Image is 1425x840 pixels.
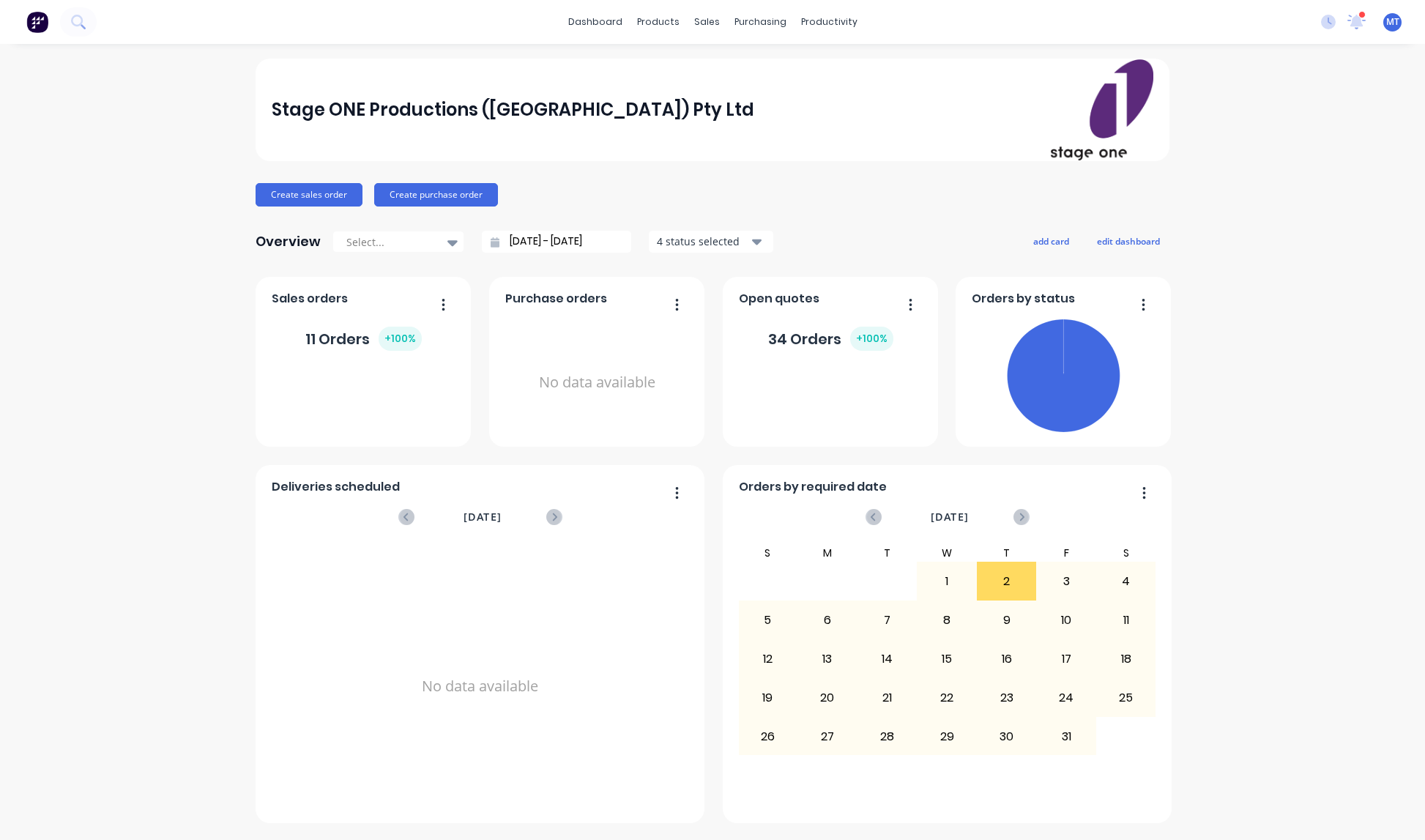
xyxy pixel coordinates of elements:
a: dashboard [561,11,630,33]
div: sales [687,11,727,33]
div: 11 [1097,602,1156,639]
div: productivity [794,11,865,33]
span: Open quotes [739,290,819,308]
div: 22 [918,680,976,716]
div: 34 Orders [768,327,893,351]
span: MT [1386,15,1399,29]
div: 5 [739,602,797,639]
span: Sales orders [272,290,348,308]
div: 4 status selected [657,234,749,249]
button: Create purchase order [374,183,498,207]
button: Create sales order [256,183,362,207]
div: 19 [739,680,797,716]
span: [DATE] [931,509,969,525]
div: 17 [1037,641,1095,677]
div: + 100 % [379,327,422,351]
div: 27 [798,718,857,755]
div: 31 [1037,718,1095,755]
div: S [1096,544,1156,562]
div: W [917,544,977,562]
div: 30 [978,718,1036,755]
div: 3 [1037,563,1095,600]
span: Orders by required date [739,478,887,496]
button: 4 status selected [649,231,773,253]
div: Stage ONE Productions ([GEOGRAPHIC_DATA]) Pty Ltd [272,95,754,124]
div: 12 [739,641,797,677]
img: Stage ONE Productions (VIC) Pty Ltd [1051,59,1153,160]
div: 25 [1097,680,1156,716]
div: 26 [739,718,797,755]
div: No data available [272,544,689,828]
div: products [630,11,687,33]
span: Purchase orders [505,290,607,308]
div: Overview [256,227,321,256]
div: No data available [505,313,689,452]
div: 18 [1097,641,1156,677]
div: 28 [858,718,917,755]
div: 4 [1097,563,1156,600]
div: 10 [1037,602,1095,639]
div: 8 [918,602,976,639]
div: T [977,544,1037,562]
div: 21 [858,680,917,716]
div: 23 [978,680,1036,716]
div: purchasing [727,11,794,33]
div: M [797,544,857,562]
button: add card [1024,231,1079,250]
div: 16 [978,641,1036,677]
div: 2 [978,563,1036,600]
div: 24 [1037,680,1095,716]
div: 11 Orders [305,327,422,351]
div: 9 [978,602,1036,639]
div: 6 [798,602,857,639]
div: F [1036,544,1096,562]
div: 15 [918,641,976,677]
img: Factory [26,11,48,33]
div: 1 [918,563,976,600]
span: [DATE] [464,509,502,525]
button: edit dashboard [1087,231,1169,250]
div: + 100 % [850,327,893,351]
div: 7 [858,602,917,639]
span: Orders by status [972,290,1075,308]
div: 20 [798,680,857,716]
div: S [738,544,798,562]
div: 29 [918,718,976,755]
div: T [857,544,918,562]
div: 13 [798,641,857,677]
div: 14 [858,641,917,677]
